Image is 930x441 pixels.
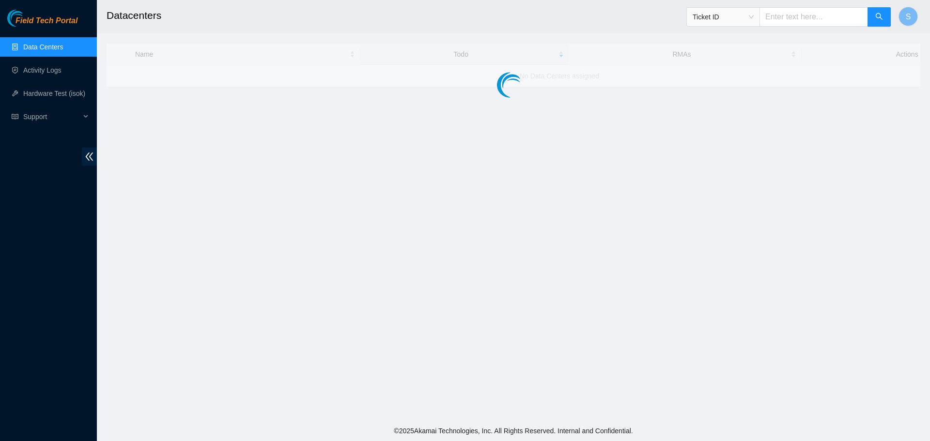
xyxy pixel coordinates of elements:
input: Enter text here... [759,7,868,27]
span: Ticket ID [693,10,754,24]
a: Activity Logs [23,66,62,74]
footer: © 2025 Akamai Technologies, Inc. All Rights Reserved. Internal and Confidential. [97,421,930,441]
span: Support [23,107,80,126]
span: S [906,11,911,23]
span: Field Tech Portal [15,16,77,26]
span: double-left [82,148,97,166]
img: Akamai Technologies [7,10,49,27]
a: Hardware Test (isok) [23,90,85,97]
button: search [868,7,891,27]
a: Akamai TechnologiesField Tech Portal [7,17,77,30]
button: S [899,7,918,26]
span: search [875,13,883,22]
span: read [12,113,18,120]
a: Data Centers [23,43,63,51]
